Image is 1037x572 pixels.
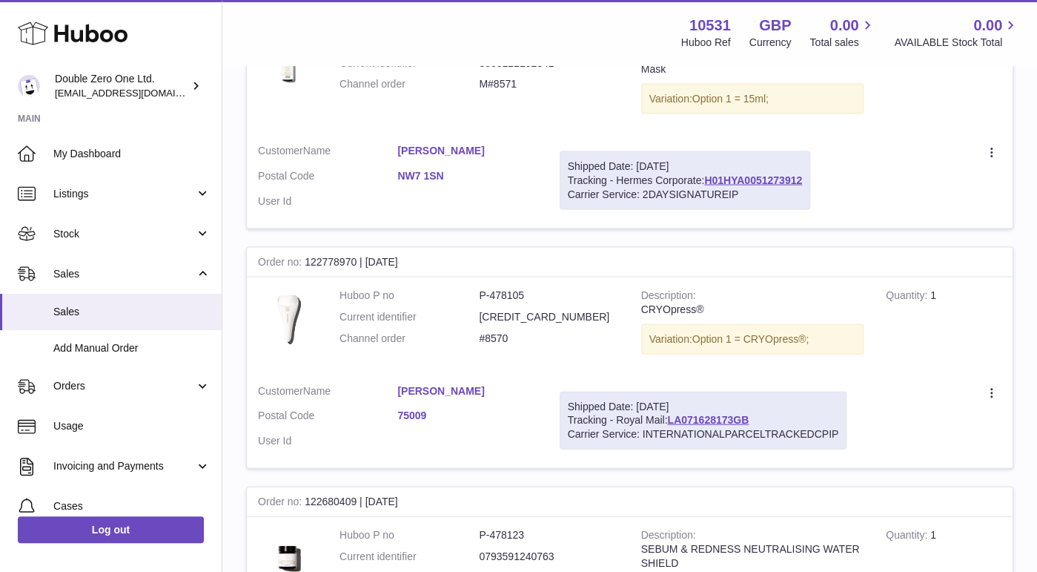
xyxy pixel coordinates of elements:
[53,459,195,473] span: Invoicing and Payments
[641,324,864,355] div: Variation:
[258,145,303,157] span: Customer
[397,144,537,158] a: [PERSON_NAME]
[397,409,537,423] a: 75009
[258,194,397,208] dt: User Id
[53,305,211,319] span: Sales
[479,289,618,303] dd: P-478105
[53,147,211,161] span: My Dashboard
[258,409,397,427] dt: Postal Code
[641,289,696,305] strong: Description
[397,384,537,398] a: [PERSON_NAME]
[479,550,618,564] dd: 0793591240763
[560,392,847,450] div: Tracking - Royal Mail:
[568,427,839,441] div: Carrier Service: INTERNATIONALPARCELTRACKEDCPIP
[18,75,40,97] img: hello@001skincare.com
[258,169,397,187] dt: Postal Code
[641,303,864,317] div: CRYOpress®
[53,341,211,355] span: Add Manual Order
[568,160,802,174] div: Shipped Date: [DATE]
[258,384,397,402] dt: Name
[339,310,479,324] dt: Current identifier
[886,529,930,545] strong: Quantity
[397,169,537,183] a: NW7 1SN
[667,414,749,426] a: LA071628173GB
[641,84,864,114] div: Variation:
[894,36,1019,50] span: AVAILABLE Stock Total
[689,16,731,36] strong: 10531
[809,16,875,50] a: 0.00 Total sales
[692,333,809,345] span: Option 1 = CRYOpress®;
[339,528,479,542] dt: Huboo P no
[759,16,791,36] strong: GBP
[692,93,769,105] span: Option 1 = 15ml;
[258,256,305,272] strong: Order no
[258,496,305,511] strong: Order no
[560,151,810,210] div: Tracking - Hermes Corporate:
[339,77,479,91] dt: Channel order
[53,267,195,281] span: Sales
[568,400,839,414] div: Shipped Date: [DATE]
[568,188,802,202] div: Carrier Service: 2DAYSIGNATUREIP
[886,289,930,305] strong: Quantity
[973,16,1002,36] span: 0.00
[247,248,1013,277] div: 122778970 | [DATE]
[258,289,317,348] img: 001-Skincare-CRYOpress_Flatlay_Shadow.jpg
[749,36,792,50] div: Currency
[339,289,479,303] dt: Huboo P no
[18,516,204,543] a: Log out
[641,542,864,571] div: SEBUM & REDNESS NEUTRALISING WATER SHIELD
[53,379,195,393] span: Orders
[53,419,211,433] span: Usage
[875,277,1013,373] td: 1
[339,332,479,346] dt: Channel order
[875,24,1013,134] td: 2
[55,72,188,100] div: Double Zero One Ltd.
[53,227,195,241] span: Stock
[258,434,397,448] dt: User Id
[258,144,397,162] dt: Name
[55,87,218,99] span: [EMAIL_ADDRESS][DOMAIN_NAME]
[479,310,618,324] dd: [CREDIT_CARD_NUMBER]
[53,187,195,201] span: Listings
[894,16,1019,50] a: 0.00 AVAILABLE Stock Total
[53,499,211,513] span: Cases
[258,385,303,397] span: Customer
[479,528,618,542] dd: P-478123
[339,550,479,564] dt: Current identifier
[830,16,859,36] span: 0.00
[479,77,618,91] dd: M#8571
[479,332,618,346] dd: #8570
[809,36,875,50] span: Total sales
[704,174,802,186] a: H01HYA0051273912
[247,487,1013,517] div: 122680409 | [DATE]
[681,36,731,50] div: Huboo Ref
[641,529,696,545] strong: Description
